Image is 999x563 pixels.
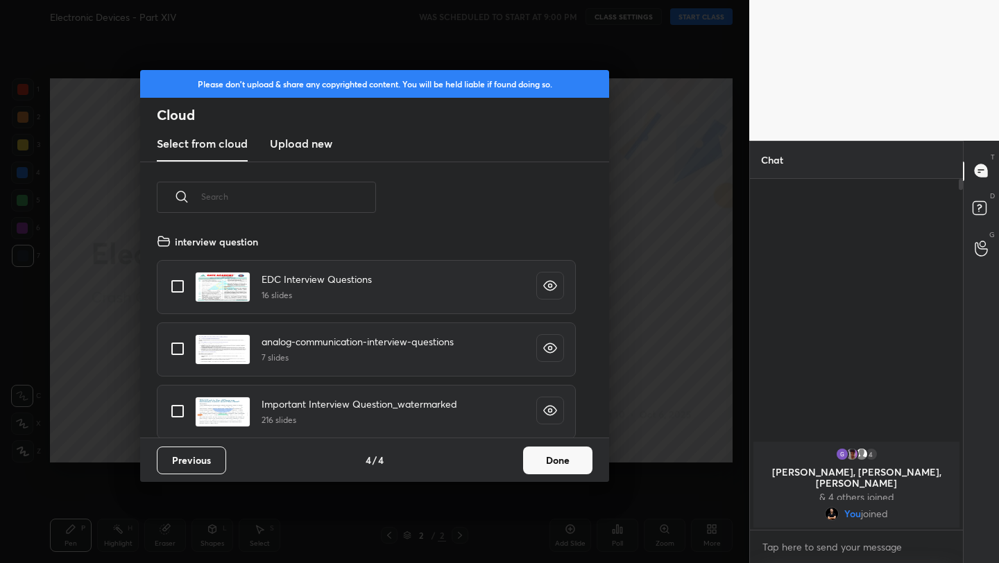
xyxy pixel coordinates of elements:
button: Previous [157,447,226,474]
img: 1705242738DCSHQD.pdf [195,334,250,365]
img: default.png [855,447,869,461]
img: 1705242752PTJLP1.pdf [195,397,250,427]
input: Search [201,167,376,226]
button: Done [523,447,592,474]
span: You [844,508,861,519]
h4: Important Interview Question_watermarked [262,397,457,411]
h3: Upload new [270,135,332,152]
div: 4 [864,447,878,461]
p: T [991,152,995,162]
img: 1705242713DFH7RZ.pdf [195,272,250,302]
h5: 16 slides [262,289,372,302]
h4: analog-communication-interview-questions [262,334,454,349]
div: grid [750,439,963,530]
h2: Cloud [157,106,609,124]
h3: Select from cloud [157,135,248,152]
div: grid [140,229,592,438]
h4: / [373,453,377,467]
span: joined [861,508,888,519]
h4: EDC Interview Questions [262,272,372,286]
img: 3 [845,447,859,461]
p: D [990,191,995,201]
div: Please don't upload & share any copyrighted content. You will be held liable if found doing so. [140,70,609,98]
p: & 4 others joined [762,492,951,503]
p: Chat [750,141,794,178]
p: G [989,229,995,240]
img: 2b3f56321d26467a8d52133b3d98ec9c.46431555_3 [835,447,849,461]
h4: 4 [366,453,371,467]
h5: 216 slides [262,414,457,426]
p: [PERSON_NAME], [PERSON_NAME], [PERSON_NAME] [762,467,951,489]
h5: 7 slides [262,352,454,364]
h4: interview question [175,234,258,249]
img: ae2dc78aa7324196b3024b1bd2b41d2d.jpg [825,507,839,521]
h4: 4 [378,453,384,467]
